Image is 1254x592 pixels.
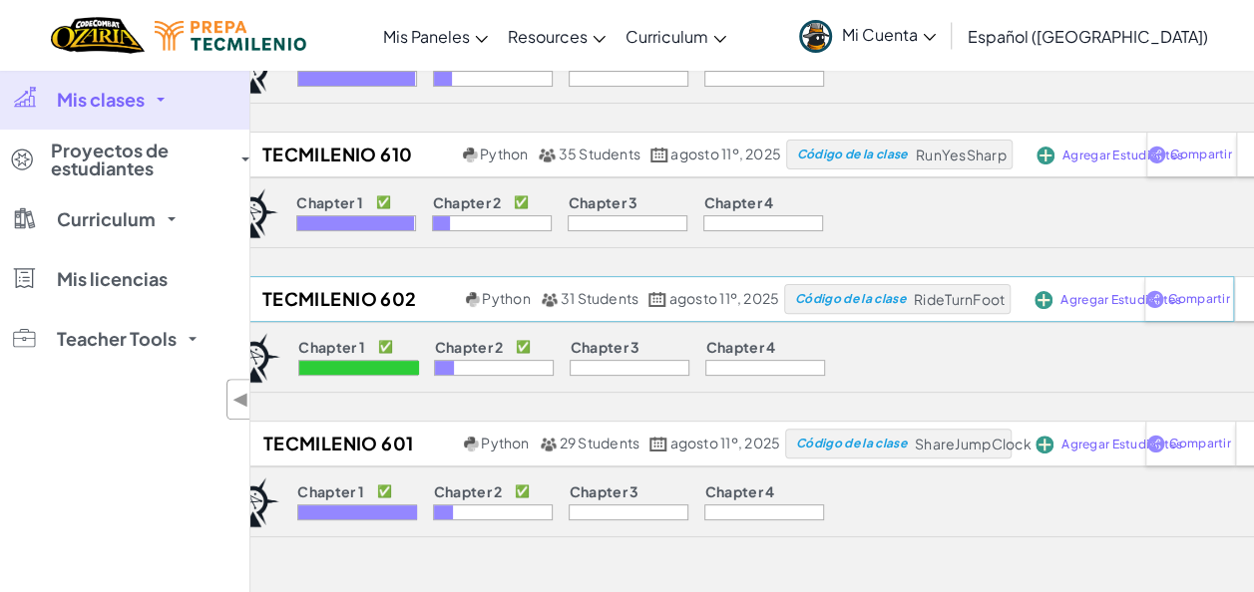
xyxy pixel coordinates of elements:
span: Código de la clase [796,438,907,449]
img: avatar [799,20,832,53]
span: Resources [508,26,588,47]
span: Mis licencias [57,270,168,288]
p: Chapter 4 [704,483,774,499]
span: Python [482,289,530,307]
span: Mis clases [57,91,145,109]
img: MultipleUsers.png [541,292,559,307]
img: python.png [464,437,479,451]
a: Tecmilenio 610 AD25 Python 35 Students agosto 11º, 2025 [210,140,786,169]
img: calendar.svg [649,437,667,451]
a: Tecmilenio 602 AD25 Python 31 Students agosto 11º, 2025 [212,284,784,314]
img: python.png [466,292,481,307]
span: agosto 11º, 2025 [669,434,780,451]
span: Proyectos de estudiantes [51,142,229,177]
span: Curriculum [57,210,156,228]
p: ✅ [375,194,390,210]
p: Chapter 3 [569,483,638,499]
span: ShareJumpClock [915,435,1032,452]
p: Chapter 2 [432,194,501,210]
a: Español ([GEOGRAPHIC_DATA]) [958,9,1218,63]
a: Curriculum [616,9,736,63]
h2: Tecmilenio 602 AD25 [212,284,461,314]
p: Chapter 2 [434,339,503,355]
p: ✅ [515,339,530,355]
a: Resources [498,9,616,63]
span: 29 Students [560,434,640,451]
span: Agregar Estudiantes [1060,294,1181,306]
span: 35 Students [558,145,640,162]
img: IconShare_Purple.svg [1146,435,1165,452]
p: Chapter 1 [296,194,363,210]
span: Agregar Estudiantes [1061,439,1182,450]
img: IconAddStudents.svg [1035,291,1052,309]
img: MultipleUsers.png [540,437,558,451]
span: Código de la clase [797,148,908,160]
span: Python [481,434,529,451]
img: IconShare_Purple.svg [1147,146,1166,163]
p: ✅ [377,339,392,355]
img: logo [226,477,280,527]
img: logo [225,188,279,238]
span: Curriculum [626,26,708,47]
span: Compartir [1170,148,1231,160]
p: Chapter 1 [298,339,365,355]
h2: Tecmilenio 601 AD25 [211,429,460,458]
p: Chapter 3 [570,339,639,355]
span: RideTurnFoot [914,290,1005,308]
a: Mis Paneles [373,9,498,63]
p: Chapter 4 [705,339,775,355]
img: IconAddStudents.svg [1037,147,1054,164]
span: agosto 11º, 2025 [670,145,781,162]
img: Home [51,15,144,56]
p: ✅ [376,483,391,499]
img: IconAddStudents.svg [1036,436,1053,453]
a: Mi Cuenta [789,4,946,67]
p: ✅ [514,483,529,499]
img: logo [227,333,281,383]
span: Python [480,145,528,162]
p: Chapter 3 [568,194,637,210]
a: Tecmilenio 601 AD25 Python 29 Students agosto 11º, 2025 [211,429,785,458]
span: RunYesSharp [916,146,1007,163]
p: Chapter 1 [297,483,364,499]
a: Ozaria by CodeCombat logo [51,15,144,56]
img: calendar.svg [648,292,666,307]
h2: Tecmilenio 610 AD25 [210,140,459,169]
span: Compartir [1168,293,1229,305]
span: ◀ [232,385,249,414]
span: Compartir [1169,438,1230,449]
img: python.png [463,148,478,162]
span: Mi Cuenta [842,24,936,45]
img: calendar.svg [650,148,668,162]
span: Agregar Estudiantes [1062,149,1183,161]
img: Tecmilenio logo [155,21,306,51]
p: Chapter 4 [703,194,773,210]
span: 31 Students [561,289,639,307]
span: Mis Paneles [383,26,470,47]
span: Español ([GEOGRAPHIC_DATA]) [968,26,1208,47]
img: MultipleUsers.png [538,148,556,162]
span: agosto 11º, 2025 [668,289,779,307]
p: ✅ [513,194,528,210]
span: Teacher Tools [57,330,177,348]
p: Chapter 2 [433,483,502,499]
img: IconShare_Purple.svg [1145,290,1164,308]
span: Código de la clase [795,293,906,305]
